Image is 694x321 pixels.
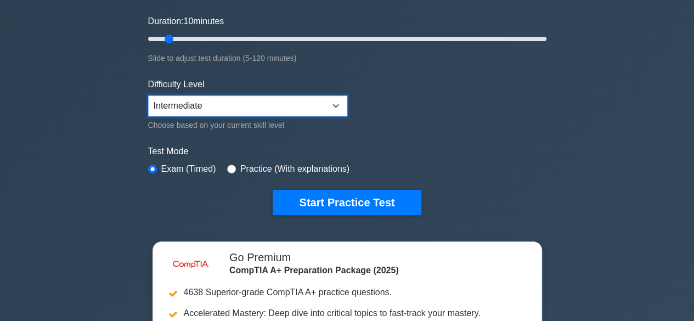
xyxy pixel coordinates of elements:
label: Practice (With explanations) [240,162,349,176]
label: Test Mode [148,145,546,158]
div: Slide to adjust test duration (5-120 minutes) [148,52,546,65]
label: Difficulty Level [148,78,205,91]
div: Choose based on your current skill level [148,119,347,132]
button: Start Practice Test [273,190,421,215]
label: Exam (Timed) [161,162,216,176]
label: Duration: minutes [148,15,224,28]
span: 10 [183,16,193,26]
